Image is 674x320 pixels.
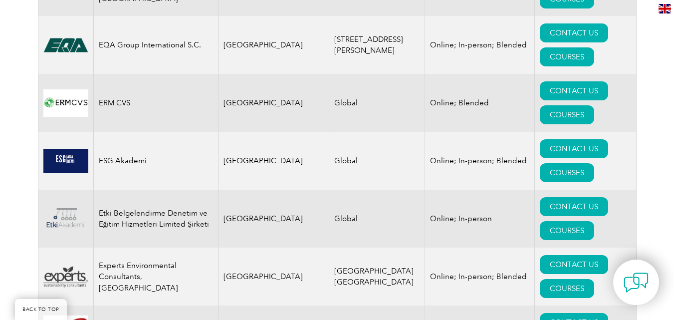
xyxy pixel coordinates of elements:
[329,190,425,248] td: Global
[540,47,594,66] a: COURSES
[624,270,649,295] img: contact-chat.png
[540,139,608,158] a: CONTACT US
[425,16,535,74] td: Online; In-person; Blended
[540,23,608,42] a: CONTACT US
[15,299,67,320] a: BACK TO TOP
[329,132,425,190] td: Global
[329,248,425,306] td: [GEOGRAPHIC_DATA] [GEOGRAPHIC_DATA]
[218,74,329,132] td: [GEOGRAPHIC_DATA]
[659,4,671,13] img: en
[425,190,535,248] td: Online; In-person
[218,16,329,74] td: [GEOGRAPHIC_DATA]
[43,89,88,117] img: 607f6408-376f-eb11-a812-002248153038-logo.png
[329,16,425,74] td: [STREET_ADDRESS][PERSON_NAME]
[43,266,88,288] img: 76c62400-dc49-ea11-a812-000d3a7940d5-logo.png
[540,221,594,240] a: COURSES
[93,74,218,132] td: ERM CVS
[425,74,535,132] td: Online; Blended
[93,248,218,306] td: Experts Environmental Consultants, [GEOGRAPHIC_DATA]
[540,279,594,298] a: COURSES
[218,190,329,248] td: [GEOGRAPHIC_DATA]
[329,74,425,132] td: Global
[540,163,594,182] a: COURSES
[540,197,608,216] a: CONTACT US
[93,132,218,190] td: ESG Akademi
[43,196,88,241] img: 9e2fa28f-829b-ea11-a812-000d3a79722d-logo.png
[425,248,535,306] td: Online; In-person; Blended
[218,132,329,190] td: [GEOGRAPHIC_DATA]
[43,33,88,57] img: cf3e4118-476f-eb11-a812-00224815377e-logo.png
[93,16,218,74] td: EQA Group International S.C.
[540,81,608,100] a: CONTACT US
[540,105,594,124] a: COURSES
[540,255,608,274] a: CONTACT US
[93,190,218,248] td: Etki Belgelendirme Denetim ve Eğitim Hizmetleri Limited Şirketi
[425,132,535,190] td: Online; In-person; Blended
[218,248,329,306] td: [GEOGRAPHIC_DATA]
[43,149,88,173] img: b30af040-fd5b-f011-bec2-000d3acaf2fb-logo.png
